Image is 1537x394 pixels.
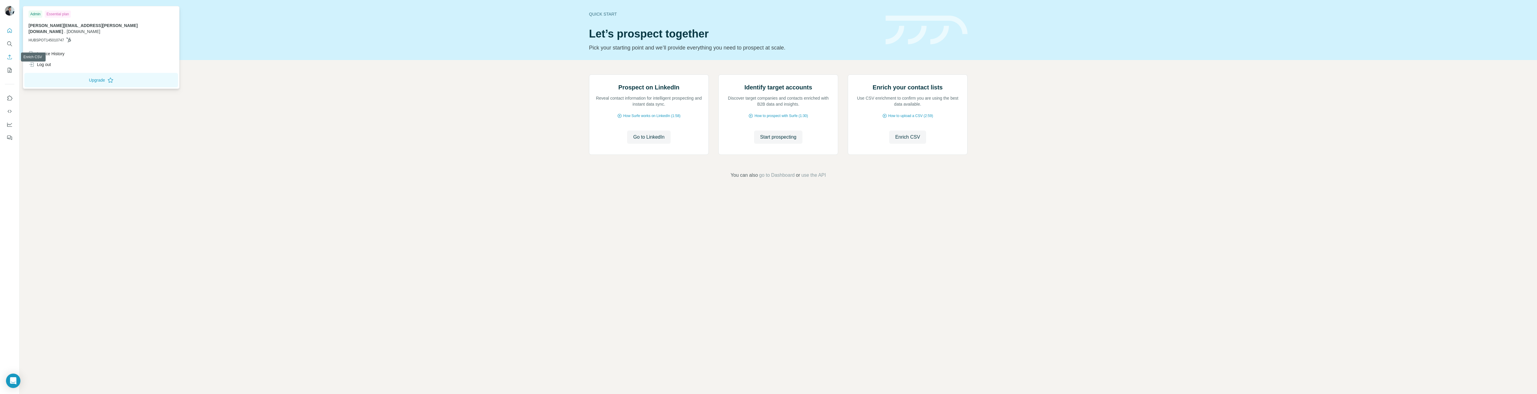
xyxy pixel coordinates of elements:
div: Essential plan [45,11,71,18]
button: Go to LinkedIn [627,131,670,144]
button: use the API [801,172,826,179]
span: HUBSPOT145010747 [29,38,64,43]
span: How to upload a CSV (2:59) [888,113,933,119]
p: Use CSV enrichment to confirm you are using the best data available. [854,95,961,107]
button: My lists [5,65,14,76]
img: Avatar [5,6,14,16]
p: Pick your starting point and we’ll provide everything you need to prospect at scale. [589,44,878,52]
button: Use Surfe on LinkedIn [5,93,14,104]
h2: Prospect on LinkedIn [618,83,679,92]
button: Quick start [5,25,14,36]
p: Discover target companies and contacts enriched with B2B data and insights. [725,95,832,107]
button: Enrich CSV [5,52,14,62]
p: Reveal contact information for intelligent prospecting and instant data sync. [595,95,702,107]
button: go to Dashboard [759,172,795,179]
h1: Let’s prospect together [589,28,878,40]
div: Open Intercom Messenger [6,374,20,388]
span: How to prospect with Surfe (1:30) [754,113,808,119]
button: Use Surfe API [5,106,14,117]
span: How Surfe works on LinkedIn (1:58) [623,113,681,119]
div: Admin [29,11,42,18]
div: Invoice History [29,51,65,57]
div: Quick start [589,11,878,17]
button: Dashboard [5,119,14,130]
span: Go to LinkedIn [633,134,664,141]
button: Upgrade [24,73,178,87]
span: [DOMAIN_NAME] [67,29,100,34]
button: Enrich CSV [889,131,926,144]
div: Log out [29,62,51,68]
span: [PERSON_NAME][EMAIL_ADDRESS][PERSON_NAME][DOMAIN_NAME] [29,23,138,34]
img: banner [886,16,968,45]
button: Search [5,38,14,49]
span: or [796,172,800,179]
span: You can also [731,172,758,179]
h2: Enrich your contact lists [873,83,943,92]
h2: Identify target accounts [744,83,812,92]
span: Start prospecting [760,134,796,141]
span: . [64,29,65,34]
span: Enrich CSV [895,134,920,141]
button: Feedback [5,132,14,143]
button: Start prospecting [754,131,802,144]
